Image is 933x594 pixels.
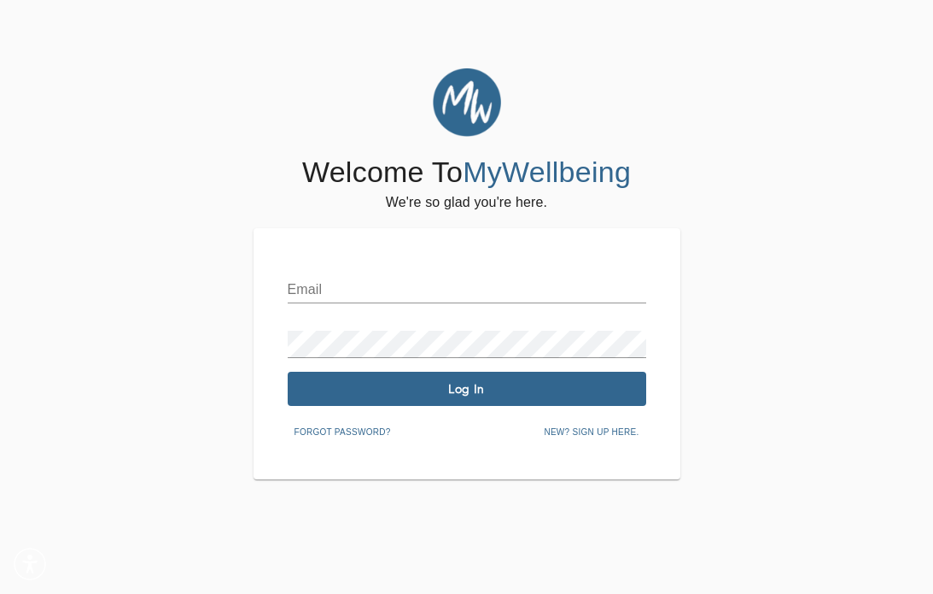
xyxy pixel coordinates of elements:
[537,420,645,445] button: New? Sign up here.
[463,156,631,188] span: MyWellbeing
[544,425,639,440] span: New? Sign up here.
[288,372,646,406] button: Log In
[288,420,398,445] button: Forgot password?
[288,424,398,438] a: Forgot password?
[294,425,391,440] span: Forgot password?
[294,381,639,397] span: Log In
[386,191,547,215] h6: We're so glad you're here.
[302,155,631,191] h4: Welcome To
[433,68,501,137] img: MyWellbeing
